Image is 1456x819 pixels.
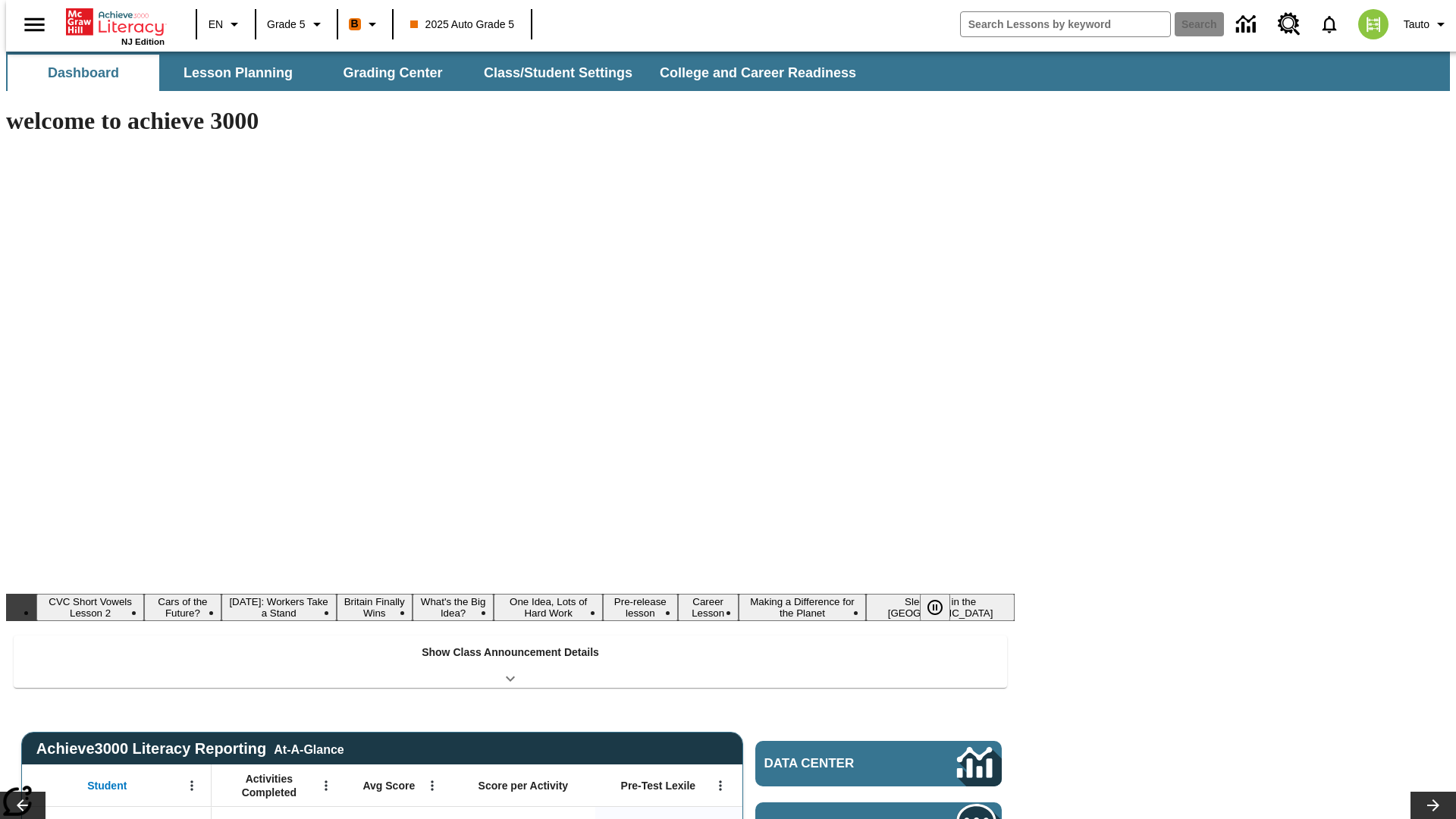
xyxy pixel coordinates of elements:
a: Home [66,7,165,37]
button: Dashboard [8,55,159,91]
a: Data Center [755,741,1002,786]
button: Slide 7 Pre-release lesson [603,594,678,621]
button: Select a new avatar [1349,5,1398,44]
span: Avg Score [362,779,415,792]
input: search field [961,12,1170,36]
a: Data Center [1227,4,1269,45]
button: Boost Class color is orange. Change class color [343,11,388,38]
div: At-A-Glance [274,740,344,757]
img: avatar image [1358,9,1389,39]
span: Pre-Test Lexile [621,779,696,792]
h1: welcome to achieve 3000 [6,107,1015,135]
button: Slide 6 One Idea, Lots of Hard Work [494,594,603,621]
div: SubNavbar [6,52,1450,91]
button: Language: EN, Select a language [202,11,250,38]
button: Slide 2 Cars of the Future? [144,594,221,621]
p: Show Class Announcement Details [422,645,599,661]
span: Score per Activity [479,779,569,792]
span: Data Center [764,756,906,771]
span: Student [87,779,127,792]
button: Profile/Settings [1398,11,1456,38]
button: Slide 8 Career Lesson [678,594,739,621]
div: Show Class Announcement Details [14,635,1007,688]
button: Slide 4 Britain Finally Wins [337,594,413,621]
span: 2025 Auto Grade 5 [410,17,515,33]
div: Pause [920,594,965,621]
button: Slide 3 Labor Day: Workers Take a Stand [221,594,337,621]
span: NJ Edition [121,37,165,46]
button: Grade: Grade 5, Select a grade [261,11,332,38]
div: Home [66,5,165,46]
button: Grading Center [317,55,469,91]
button: Open Menu [421,774,444,797]
button: Open side menu [12,2,57,47]
span: Tauto [1404,17,1429,33]
button: Slide 10 Sleepless in the Animal Kingdom [866,594,1015,621]
button: Open Menu [709,774,732,797]
a: Resource Center, Will open in new tab [1269,4,1310,45]
button: Open Menu [180,774,203,797]
button: Slide 9 Making a Difference for the Planet [739,594,866,621]
button: Lesson carousel, Next [1410,792,1456,819]
span: EN [209,17,223,33]
span: Achieve3000 Literacy Reporting [36,740,344,758]
button: Class/Student Settings [472,55,645,91]
button: Lesson Planning [162,55,314,91]
span: B [351,14,359,33]
button: Open Menu [315,774,337,797]
div: SubNavbar [6,55,870,91]
a: Notifications [1310,5,1349,44]
button: Slide 1 CVC Short Vowels Lesson 2 [36,594,144,621]
button: College and Career Readiness [648,55,868,91]
button: Pause [920,594,950,621]
span: Activities Completed [219,772,319,799]
span: Grade 5 [267,17,306,33]
button: Slide 5 What's the Big Idea? [413,594,494,621]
